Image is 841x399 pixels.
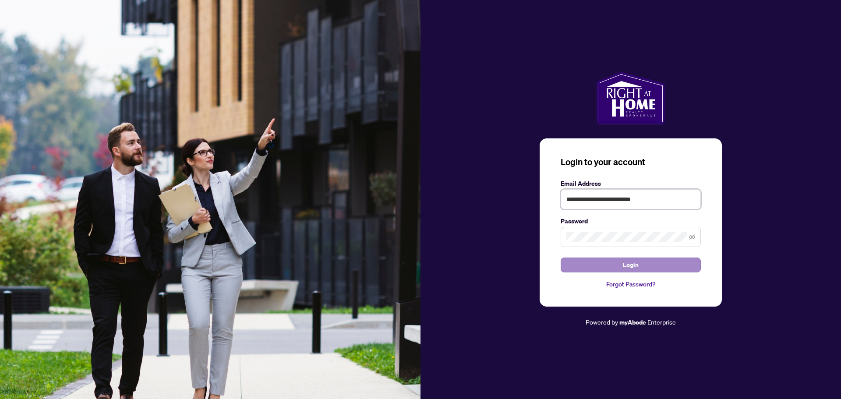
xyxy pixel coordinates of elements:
[623,258,639,272] span: Login
[647,318,676,326] span: Enterprise
[561,216,701,226] label: Password
[619,318,646,327] a: myAbode
[586,318,618,326] span: Powered by
[597,72,664,124] img: ma-logo
[689,234,695,240] span: eye-invisible
[561,179,701,188] label: Email Address
[561,258,701,272] button: Login
[561,279,701,289] a: Forgot Password?
[561,156,701,168] h3: Login to your account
